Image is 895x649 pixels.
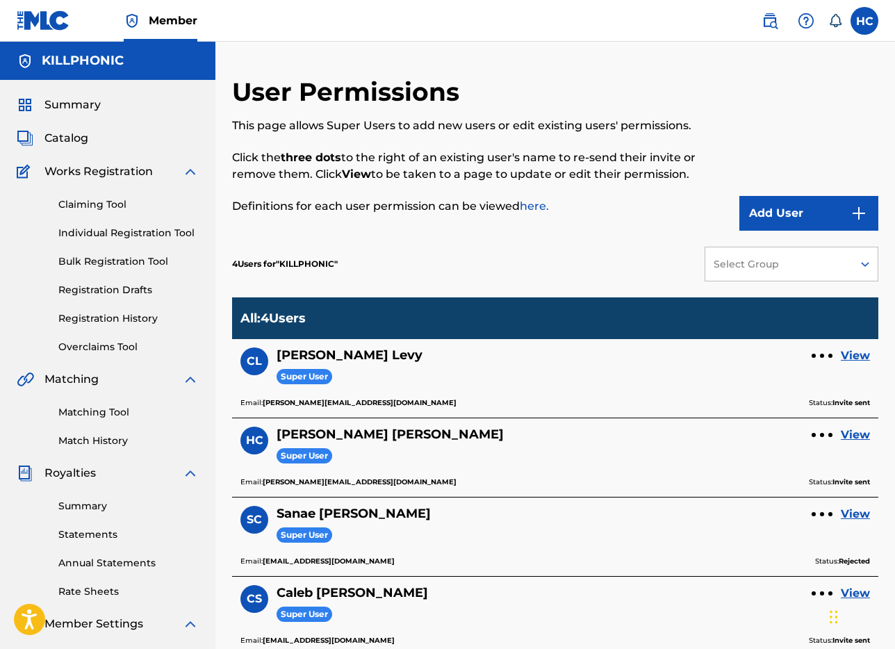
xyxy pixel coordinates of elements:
a: Overclaims Tool [58,340,199,354]
span: Super User [277,527,332,543]
a: Public Search [756,7,784,35]
a: here. [520,199,549,213]
span: Member [149,13,197,28]
p: All : 4 Users [240,311,306,326]
b: Invite sent [832,477,870,486]
span: Catalog [44,130,88,147]
span: Royalties [44,465,96,482]
iframe: Resource Center [856,429,895,541]
a: View [841,427,870,443]
b: [EMAIL_ADDRESS][DOMAIN_NAME] [263,557,395,566]
img: 9d2ae6d4665cec9f34b9.svg [851,205,867,222]
p: Status: [809,397,870,409]
div: User Menu [851,7,878,35]
img: MLC Logo [17,10,70,31]
h5: KILLPHONIC [42,53,124,69]
img: Summary [17,97,33,113]
div: Drag [830,596,838,638]
span: Matching [44,371,99,388]
img: expand [182,163,199,180]
img: Catalog [17,130,33,147]
img: Works Registration [17,163,35,180]
strong: three dots [281,151,341,164]
a: Individual Registration Tool [58,226,199,240]
span: Member Settings [44,616,143,632]
p: Email: [240,555,395,568]
a: CatalogCatalog [17,130,88,147]
img: search [762,13,778,29]
h5: Sanae Carletta [277,506,431,522]
img: Accounts [17,53,33,69]
img: expand [182,465,199,482]
div: Select Group [714,257,843,272]
button: Add User [739,196,878,231]
p: Definitions for each user permission can be viewed [232,198,730,215]
img: Top Rightsholder [124,13,140,29]
span: Summary [44,97,101,113]
img: expand [182,371,199,388]
p: Click the to the right of an existing user's name to re-send their invite or remove them. Click t... [232,149,730,183]
a: Match History [58,434,199,448]
h2: User Permissions [232,76,466,108]
span: CS [247,591,262,607]
iframe: Chat Widget [826,582,895,649]
p: Email: [240,397,457,409]
a: Claiming Tool [58,197,199,212]
img: expand [182,616,199,632]
span: 4 Users for [232,258,276,269]
p: Status: [809,634,870,647]
a: SummarySummary [17,97,101,113]
span: Works Registration [44,163,153,180]
h5: Caleb Shreve [277,585,428,601]
div: Help [792,7,820,35]
a: Registration Drafts [58,283,199,297]
span: KILLPHONIC [276,258,338,269]
h5: Haley Conner [277,427,504,443]
span: Super User [277,607,332,623]
p: Email: [240,634,395,647]
p: Email: [240,476,457,488]
h5: Cameron Levy [277,347,422,363]
p: Status: [815,555,870,568]
span: HC [246,432,263,449]
p: This page allows Super Users to add new users or edit existing users' permissions. [232,117,730,134]
b: Rejected [839,557,870,566]
a: Bulk Registration Tool [58,254,199,269]
span: SC [247,511,262,528]
span: Super User [277,448,332,464]
span: CL [247,353,262,370]
img: Matching [17,371,34,388]
a: Annual Statements [58,556,199,570]
a: Rate Sheets [58,584,199,599]
img: help [798,13,814,29]
a: View [841,506,870,523]
span: Super User [277,369,332,385]
b: [EMAIL_ADDRESS][DOMAIN_NAME] [263,636,395,645]
a: Summary [58,499,199,514]
b: [PERSON_NAME][EMAIL_ADDRESS][DOMAIN_NAME] [263,398,457,407]
b: Invite sent [832,398,870,407]
img: Royalties [17,465,33,482]
div: Notifications [828,14,842,28]
a: Matching Tool [58,405,199,420]
a: Registration History [58,311,199,326]
a: View [841,347,870,364]
b: [PERSON_NAME][EMAIL_ADDRESS][DOMAIN_NAME] [263,477,457,486]
p: Status: [809,476,870,488]
a: Statements [58,527,199,542]
strong: View [342,167,371,181]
